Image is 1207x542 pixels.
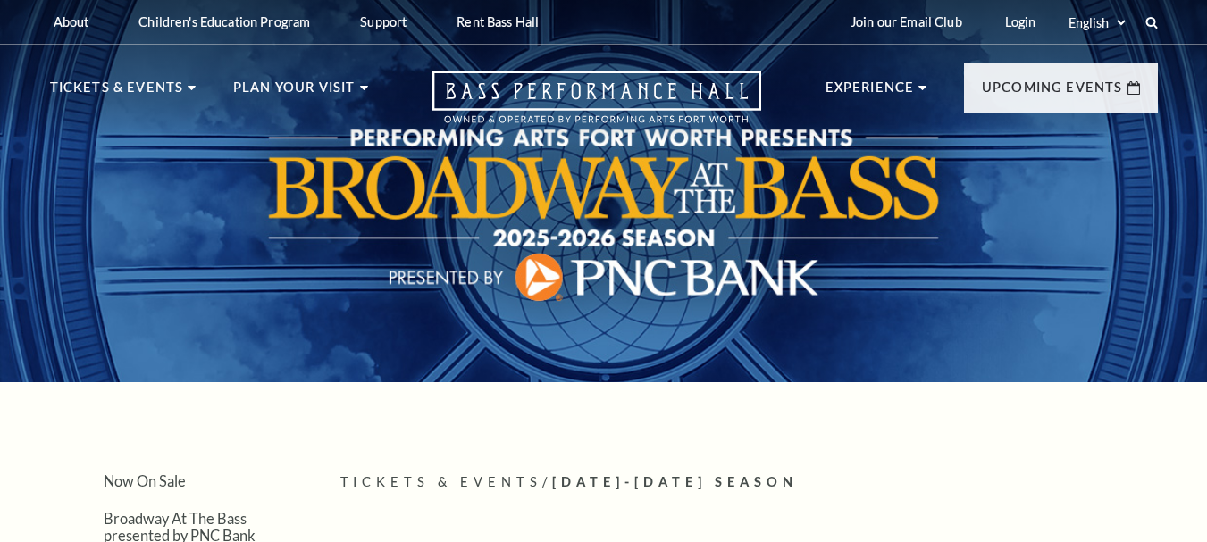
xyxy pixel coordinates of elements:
p: Children's Education Program [138,14,310,29]
span: Tickets & Events [340,474,543,489]
p: Rent Bass Hall [457,14,539,29]
p: / [340,471,1158,494]
select: Select: [1065,14,1128,31]
p: Experience [826,77,915,109]
p: Upcoming Events [982,77,1123,109]
span: [DATE]-[DATE] Season [552,474,798,489]
p: Tickets & Events [50,77,184,109]
p: About [54,14,89,29]
a: Now On Sale [104,472,186,489]
p: Support [360,14,407,29]
p: Plan Your Visit [233,77,356,109]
